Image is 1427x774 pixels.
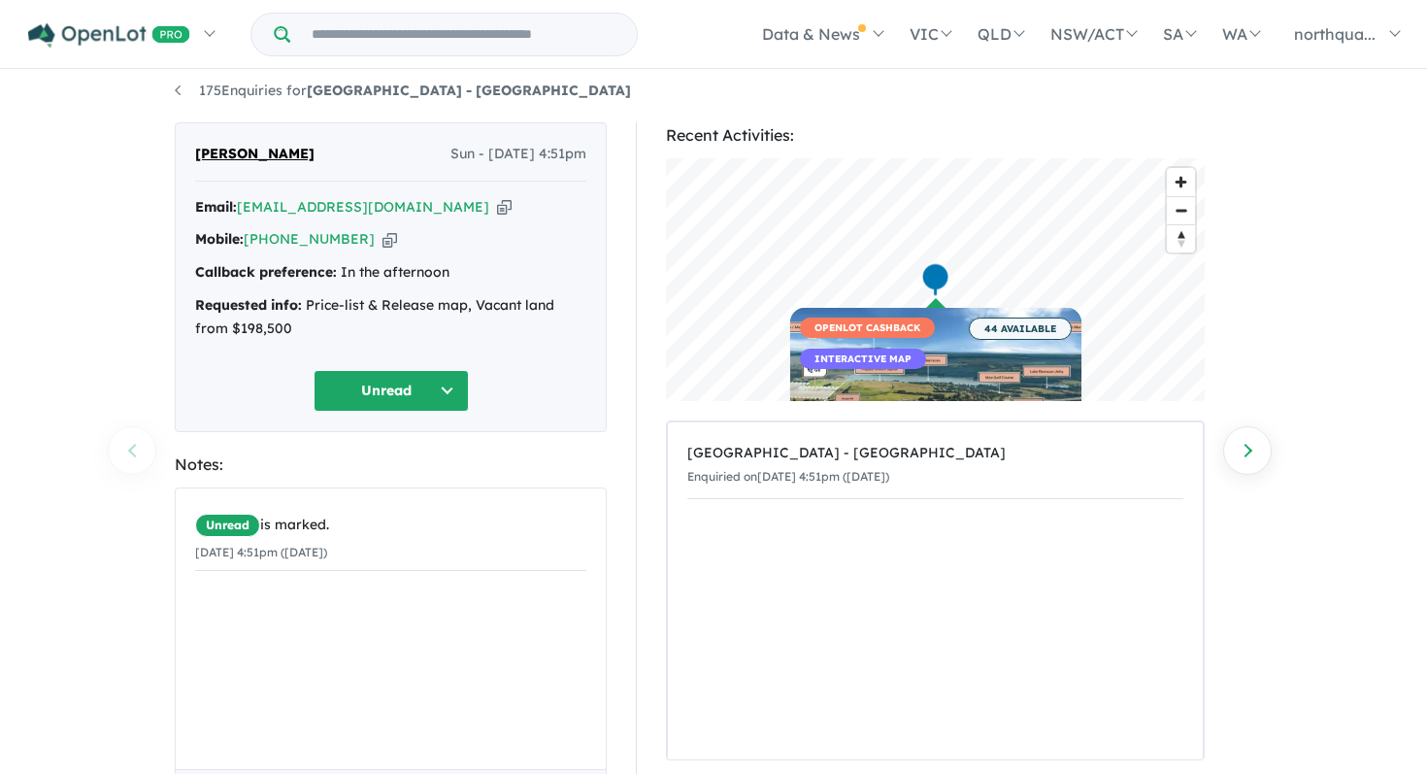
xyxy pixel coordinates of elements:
[687,442,1183,465] div: [GEOGRAPHIC_DATA] - [GEOGRAPHIC_DATA]
[195,514,260,537] span: Unread
[244,230,375,248] a: [PHONE_NUMBER]
[497,197,512,218] button: Copy
[1167,224,1195,252] button: Reset bearing to north
[307,82,631,99] strong: [GEOGRAPHIC_DATA] - [GEOGRAPHIC_DATA]
[687,432,1183,499] a: [GEOGRAPHIC_DATA] - [GEOGRAPHIC_DATA]Enquiried on[DATE] 4:51pm ([DATE])
[175,452,607,478] div: Notes:
[294,14,633,55] input: Try estate name, suburb, builder or developer
[237,198,489,216] a: [EMAIL_ADDRESS][DOMAIN_NAME]
[195,296,302,314] strong: Requested info:
[382,229,397,250] button: Copy
[195,263,337,281] strong: Callback preference:
[921,262,950,298] div: Map marker
[195,545,327,559] small: [DATE] 4:51pm ([DATE])
[175,82,631,99] a: 175Enquiries for[GEOGRAPHIC_DATA] - [GEOGRAPHIC_DATA]
[195,294,586,341] div: Price-list & Release map, Vacant land from $198,500
[195,143,315,166] span: [PERSON_NAME]
[1294,24,1376,44] span: northqua...
[1167,168,1195,196] button: Zoom in
[666,122,1205,149] div: Recent Activities:
[450,143,586,166] span: Sun - [DATE] 4:51pm
[687,469,889,484] small: Enquiried on [DATE] 4:51pm ([DATE])
[28,23,190,48] img: Openlot PRO Logo White
[195,514,586,537] div: is marked.
[1167,225,1195,252] span: Reset bearing to north
[195,261,586,285] div: In the afternoon
[314,370,469,412] button: Unread
[195,230,244,248] strong: Mobile:
[1167,196,1195,224] button: Zoom out
[666,158,1205,401] canvas: Map
[1167,197,1195,224] span: Zoom out
[175,80,1252,103] nav: breadcrumb
[195,198,237,216] strong: Email:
